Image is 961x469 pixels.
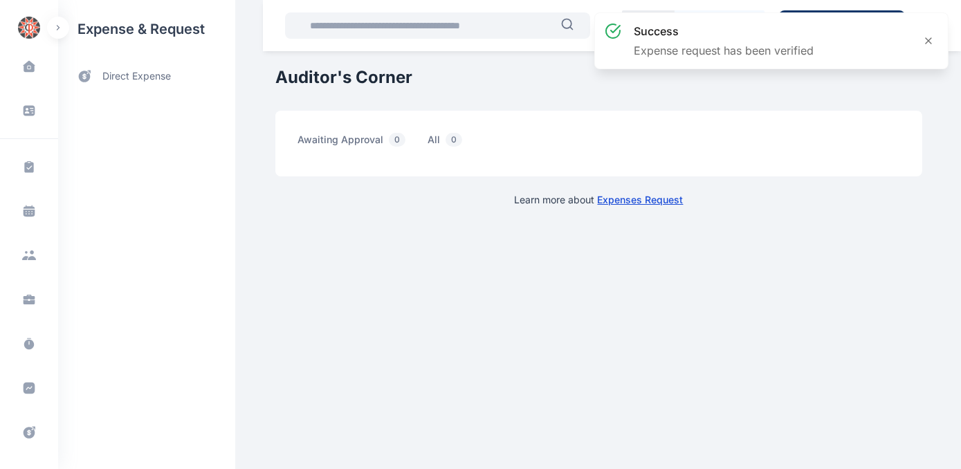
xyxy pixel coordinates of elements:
p: Expense request has been verified [634,42,814,59]
span: 0 [389,133,405,147]
h1: Auditor's Corner [275,66,922,89]
a: Expenses Request [598,194,684,205]
span: all [428,133,468,154]
a: direct expense [58,58,235,95]
p: Learn more about [515,193,684,207]
h3: success [634,23,814,39]
span: awaiting approval [298,133,411,154]
span: direct expense [102,69,171,84]
span: 0 [446,133,462,147]
a: all0 [428,133,484,154]
a: awaiting approval0 [298,133,428,154]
